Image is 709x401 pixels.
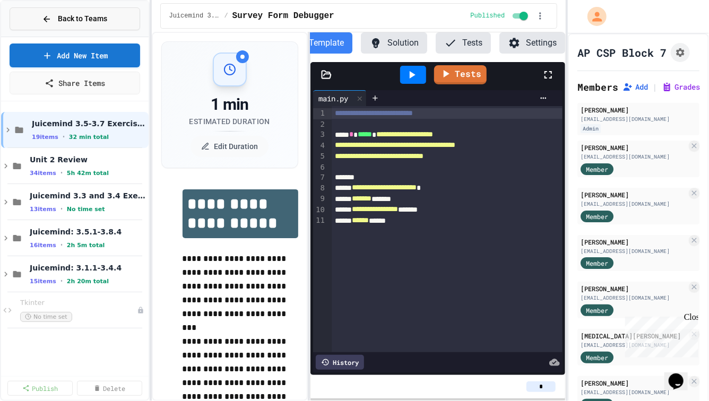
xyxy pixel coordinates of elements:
span: Juicemind 3.3 and 3.4 Exercises [30,191,146,201]
div: 4 [313,141,326,152]
div: Chat with us now!Close [4,4,73,67]
div: History [316,355,364,370]
span: • [60,241,63,249]
div: 8 [313,183,326,194]
a: Tests [434,65,487,84]
div: Admin [581,124,601,133]
a: Publish [7,381,73,396]
span: Member [586,353,608,362]
div: [PERSON_NAME] [581,143,687,152]
span: Member [586,212,608,221]
span: 13 items [30,206,56,213]
button: Assignment Settings [671,43,690,62]
div: [PERSON_NAME] [581,378,687,388]
span: Juicemind: 3.1.1-3.4.4 [30,263,146,273]
button: Grades [662,82,700,92]
div: Estimated Duration [189,116,270,127]
h2: Members [577,80,618,94]
span: • [60,169,63,177]
div: My Account [576,4,609,29]
a: Add New Item [10,43,140,67]
button: Settings [499,32,565,54]
span: Member [586,306,608,315]
div: 7 [313,172,326,183]
span: Member [586,164,608,174]
div: [PERSON_NAME] [581,105,696,115]
span: Tkinter [20,299,137,308]
div: 11 [313,215,326,226]
div: [EMAIL_ADDRESS][DOMAIN_NAME] [581,200,687,208]
div: [MEDICAL_DATA][PERSON_NAME] [581,331,687,341]
div: [PERSON_NAME] [581,190,687,199]
span: / [224,12,228,20]
span: Member [586,258,608,268]
span: 16 items [30,242,56,249]
span: 15 items [30,278,56,285]
span: • [60,277,63,285]
div: 10 [313,205,326,216]
a: Share Items [10,72,140,94]
span: 2h 20m total [67,278,109,285]
div: [EMAIL_ADDRESS][DOMAIN_NAME] [581,115,696,123]
div: 1 min [189,95,270,114]
div: Content is published and visible to students [471,10,531,22]
span: • [63,133,65,141]
span: Survey Form Debugger [232,10,334,22]
span: 2h 5m total [67,242,105,249]
span: Unit 2 Review [30,155,146,164]
div: [EMAIL_ADDRESS][DOMAIN_NAME] [581,153,687,161]
iframe: chat widget [621,312,698,358]
div: main.py [313,90,367,106]
div: 1 [313,108,326,119]
div: 9 [313,194,326,205]
span: 32 min total [69,134,109,141]
div: 6 [313,162,326,173]
span: Juicemind: 3.5.1-3.8.4 [30,227,146,237]
span: Juicemind 3.5-3.7 Exercises [32,119,146,128]
a: Delete [77,381,142,396]
span: 19 items [32,134,58,141]
span: | [652,81,658,93]
button: Add [622,82,648,92]
div: [PERSON_NAME] [581,284,687,293]
button: Edit Duration [191,136,269,157]
button: Template [300,32,352,54]
h1: AP CSP Block 7 [577,45,667,60]
div: [EMAIL_ADDRESS][DOMAIN_NAME] [581,294,687,302]
div: [EMAIL_ADDRESS][DOMAIN_NAME] [581,247,687,255]
div: main.py [313,93,353,104]
span: Back to Teams [58,13,107,24]
span: 5h 42m total [67,170,109,177]
span: No time set [67,206,105,213]
div: [EMAIL_ADDRESS][DOMAIN_NAME] [581,341,687,349]
button: Back to Teams [10,7,140,30]
div: 3 [313,129,326,141]
div: [PERSON_NAME] [581,237,687,247]
span: Juicemind 3.5-3.7 Exercises [169,12,220,20]
span: 34 items [30,170,56,177]
iframe: chat widget [664,359,698,390]
div: [EMAIL_ADDRESS][DOMAIN_NAME] [581,388,687,396]
span: Published [471,12,505,20]
div: 2 [313,119,326,130]
button: Solution [361,32,427,54]
span: • [60,205,63,213]
span: No time set [20,312,72,322]
button: Tests [436,32,491,54]
div: Unpublished [137,307,144,314]
div: 5 [313,151,326,162]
